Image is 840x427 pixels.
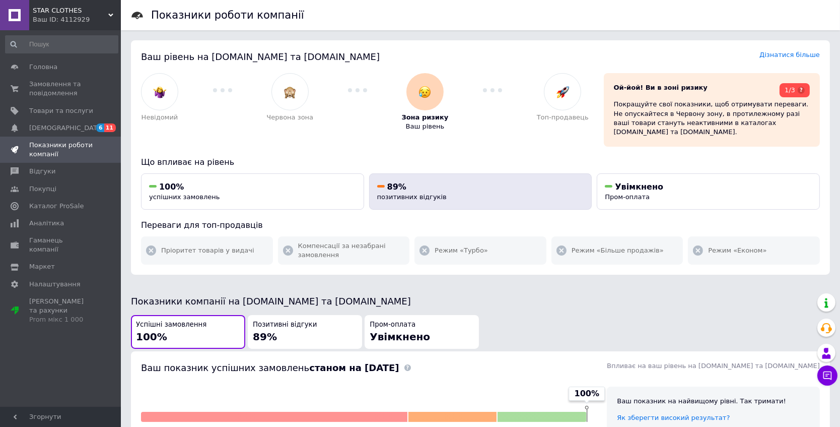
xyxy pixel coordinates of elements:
[29,315,93,324] div: Prom мікс 1 000
[253,331,277,343] span: 89%
[418,86,431,98] img: :disappointed_relieved:
[575,388,599,399] span: 100%
[298,241,405,260] span: Компенсації за незабрані замовлення
[96,124,104,132] span: 6
[29,63,57,72] span: Головна
[141,157,234,167] span: Що впливає на рівень
[5,35,118,53] input: Пошук
[377,193,447,201] span: позитивних відгуків
[151,9,304,21] h1: Показники роботи компанії
[136,331,167,343] span: 100%
[435,246,488,255] span: Режим «Турбо»
[131,315,245,349] button: Успішні замовлення100%
[759,51,820,58] a: Дізнатися більше
[309,362,399,373] b: станом на [DATE]
[615,182,663,192] span: Увімкнено
[29,219,64,228] span: Аналітика
[607,362,820,370] span: Впливає на ваш рівень на [DOMAIN_NAME] та [DOMAIN_NAME]
[387,182,406,192] span: 89%
[617,414,730,421] a: Як зберегти високий результат?
[29,141,93,159] span: Показники роботи компанії
[29,80,93,98] span: Замовлення та повідомлення
[29,280,81,289] span: Налаштування
[369,173,592,210] button: 89%позитивних відгуків
[29,236,93,254] span: Гаманець компанії
[572,246,664,255] span: Режим «Більше продажів»
[33,6,108,15] span: STAR CLOTHES
[798,87,805,94] span: ?
[141,51,380,62] span: Ваш рівень на [DOMAIN_NAME] та [DOMAIN_NAME]
[104,124,116,132] span: 11
[708,246,766,255] span: Режим «Економ»
[142,113,178,122] span: Невідомий
[817,365,837,386] button: Чат з покупцем
[29,185,56,194] span: Покупці
[161,246,254,255] span: Пріоритет товарів у видачі
[370,331,430,343] span: Увімкнено
[780,83,810,97] div: 1/3
[370,320,415,330] span: Пром-оплата
[605,193,650,201] span: Пром-оплата
[131,296,411,307] span: Показники компанії на [DOMAIN_NAME] та [DOMAIN_NAME]
[141,220,263,230] span: Переваги для топ-продавців
[617,397,810,406] div: Ваш показник на найвищому рівні. Так тримати!
[614,100,810,137] div: Покращуйте свої показники, щоб отримувати переваги. Не опускайтеся в Червону зону, в протилежному...
[266,113,313,122] span: Червона зона
[253,320,317,330] span: Позитивні відгуки
[141,173,364,210] button: 100%успішних замовлень
[597,173,820,210] button: УвімкненоПром-оплата
[402,113,449,122] span: Зона ризику
[29,297,93,325] span: [PERSON_NAME] та рахунки
[248,315,362,349] button: Позитивні відгуки89%
[149,193,220,201] span: успішних замовлень
[33,15,121,24] div: Ваш ID: 4112929
[614,84,708,91] span: Ой-йой! Ви в зоні ризику
[556,86,569,98] img: :rocket:
[159,182,184,192] span: 100%
[365,315,479,349] button: Пром-оплатаУвімкнено
[29,167,55,176] span: Відгуки
[154,86,166,98] img: :woman-shrugging:
[29,124,104,133] span: [DEMOGRAPHIC_DATA]
[136,320,206,330] span: Успішні замовлення
[141,362,399,373] span: Ваш показник успішних замовлень
[29,202,84,211] span: Каталог ProSale
[29,106,93,115] span: Товари та послуги
[284,86,296,98] img: :see_no_evil:
[29,262,55,271] span: Маркет
[406,122,445,131] span: Ваш рівень
[537,113,589,122] span: Топ-продавець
